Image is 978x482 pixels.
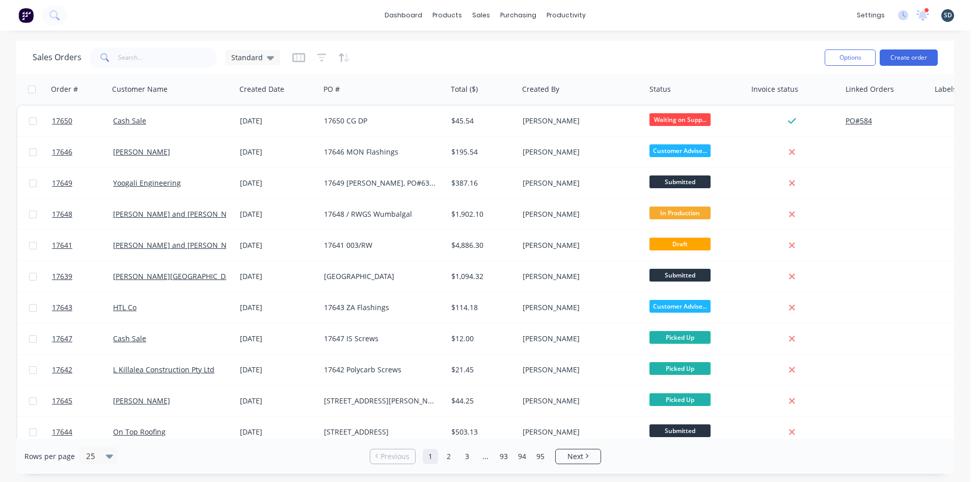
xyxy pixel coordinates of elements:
div: 17650 CG DP [324,116,437,126]
div: $21.45 [451,365,511,375]
div: Total ($) [451,84,478,94]
div: Linked Orders [846,84,894,94]
div: [DATE] [240,365,316,375]
div: [PERSON_NAME] [523,271,636,282]
div: $4,886.30 [451,240,511,250]
div: Labels [935,84,957,94]
span: Submitted [649,269,711,282]
span: Picked Up [649,362,711,375]
div: [GEOGRAPHIC_DATA] [324,271,437,282]
div: [STREET_ADDRESS][PERSON_NAME] [324,396,437,406]
a: Page 93 [496,449,511,464]
div: $114.18 [451,302,511,313]
div: settings [852,8,890,23]
a: Cash Sale [113,334,146,343]
div: [DATE] [240,147,316,157]
div: purchasing [495,8,541,23]
div: $503.13 [451,427,511,437]
div: PO # [323,84,340,94]
a: Page 3 [459,449,475,464]
div: [PERSON_NAME] [523,334,636,344]
a: 17639 [52,261,113,292]
span: 17639 [52,271,72,282]
span: 17648 [52,209,72,219]
div: Customer Name [112,84,168,94]
a: 17647 [52,323,113,354]
div: [STREET_ADDRESS] [324,427,437,437]
span: Next [567,451,583,462]
a: 17646 [52,137,113,167]
a: Cash Sale [113,116,146,125]
div: $44.25 [451,396,511,406]
div: 17647 IS Screws [324,334,437,344]
div: Order # [51,84,78,94]
span: Draft [649,238,711,250]
ul: Pagination [366,449,605,464]
div: [PERSON_NAME] [523,240,636,250]
div: [PERSON_NAME] [523,427,636,437]
span: Waiting on Supp... [649,113,711,126]
div: [DATE] [240,334,316,344]
button: Options [825,49,876,66]
a: [PERSON_NAME] and [PERSON_NAME] [113,209,244,219]
a: 17648 [52,199,113,230]
div: products [427,8,467,23]
div: [DATE] [240,271,316,282]
div: sales [467,8,495,23]
input: Search... [118,47,218,68]
div: [DATE] [240,116,316,126]
div: [PERSON_NAME] [523,147,636,157]
div: [PERSON_NAME] [523,178,636,188]
div: [DATE] [240,240,316,250]
a: 17641 [52,230,113,261]
a: 17643 [52,292,113,323]
a: Next page [556,451,601,462]
div: [PERSON_NAME] [523,116,636,126]
a: 17649 [52,168,113,198]
div: productivity [541,8,591,23]
div: 17643 ZA Flashings [324,302,437,313]
div: [DATE] [240,178,316,188]
a: [PERSON_NAME] [113,147,170,157]
a: Yoogali Engineering [113,178,181,188]
span: 17641 [52,240,72,250]
div: Status [649,84,671,94]
div: Invoice status [751,84,798,94]
div: $387.16 [451,178,511,188]
div: [DATE] [240,302,316,313]
a: Page 1 is your current page [423,449,438,464]
span: Previous [381,451,410,462]
span: In Production [649,207,711,219]
a: 17644 [52,417,113,447]
button: PO#584 [846,116,872,126]
a: [PERSON_NAME][GEOGRAPHIC_DATA] [113,271,240,281]
a: L Killalea Construction Pty Ltd [113,365,214,374]
div: $45.54 [451,116,511,126]
div: [PERSON_NAME] [523,209,636,219]
span: 17647 [52,334,72,344]
div: Created Date [239,84,284,94]
span: Customer Advise... [649,144,711,157]
div: 17646 MON Flashings [324,147,437,157]
div: $1,902.10 [451,209,511,219]
div: [PERSON_NAME] [523,396,636,406]
span: 17650 [52,116,72,126]
div: [DATE] [240,396,316,406]
div: [PERSON_NAME] [523,365,636,375]
a: HTL Co [113,302,137,312]
div: $195.54 [451,147,511,157]
span: Picked Up [649,331,711,344]
div: 17649 [PERSON_NAME], PO#63097 [324,178,437,188]
a: Page 94 [514,449,530,464]
div: 17641 003/RW [324,240,437,250]
a: [PERSON_NAME] [113,396,170,405]
img: Factory [18,8,34,23]
div: [PERSON_NAME] [523,302,636,313]
span: Submitted [649,175,711,188]
span: SD [944,11,952,20]
span: 17644 [52,427,72,437]
a: Jump forward [478,449,493,464]
button: Create order [880,49,938,66]
a: On Top Roofing [113,427,166,437]
span: Rows per page [24,451,75,462]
